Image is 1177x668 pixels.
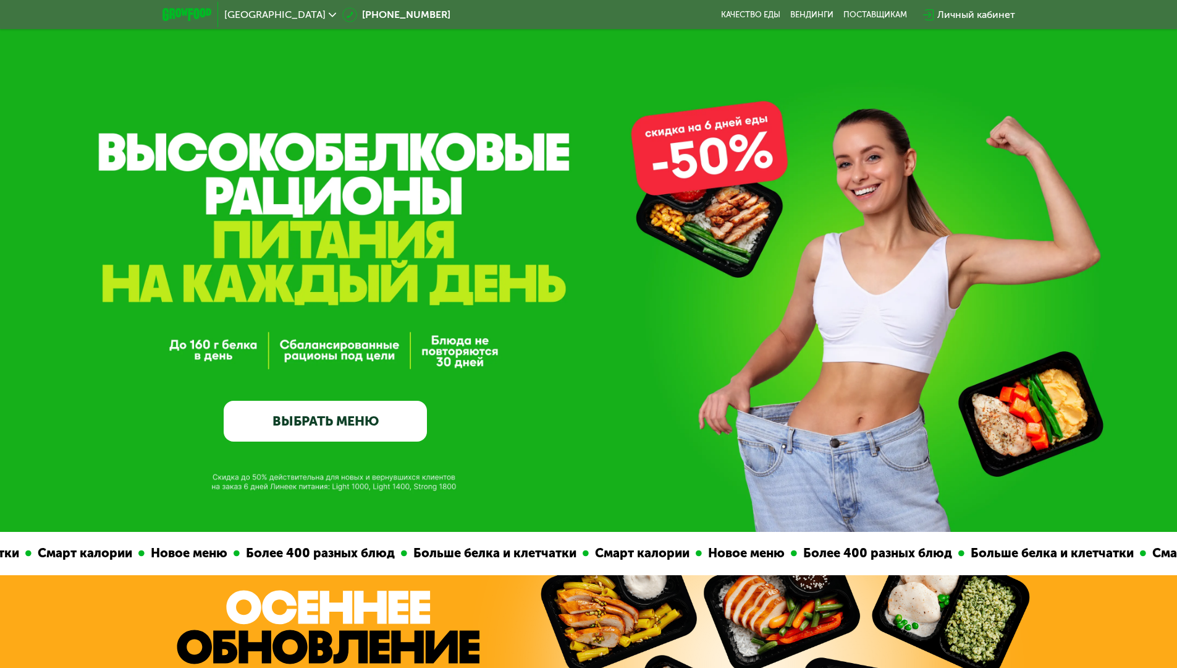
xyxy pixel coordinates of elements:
[212,544,373,563] div: Более 400 разных блюд
[117,544,206,563] div: Новое меню
[769,544,930,563] div: Более 400 разных блюд
[937,544,1112,563] div: Больше белка и клетчатки
[224,401,427,442] a: ВЫБРАТЬ МЕНЮ
[224,10,326,20] span: [GEOGRAPHIC_DATA]
[790,10,833,20] a: Вендинги
[342,7,450,22] a: [PHONE_NUMBER]
[721,10,780,20] a: Качество еды
[4,544,111,563] div: Смарт калории
[674,544,763,563] div: Новое меню
[379,544,555,563] div: Больше белка и клетчатки
[937,7,1015,22] div: Личный кабинет
[843,10,907,20] div: поставщикам
[561,544,668,563] div: Смарт калории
